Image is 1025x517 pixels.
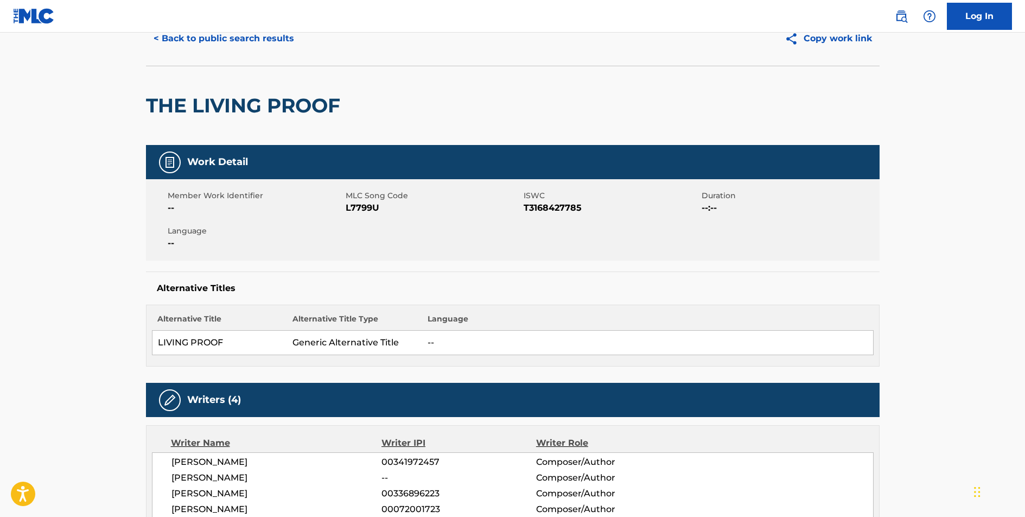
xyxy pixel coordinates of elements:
span: Member Work Identifier [168,190,343,201]
span: Composer/Author [536,471,677,484]
span: ISWC [524,190,699,201]
img: MLC Logo [13,8,55,24]
span: Composer/Author [536,456,677,469]
span: --:-- [702,201,877,215]
h2: THE LIVING PROOF [146,93,346,118]
span: [PERSON_NAME] [171,471,382,484]
th: Language [422,313,873,331]
span: -- [168,201,343,215]
span: [PERSON_NAME] [171,487,382,500]
div: Writer Name [171,437,382,450]
span: MLC Song Code [346,190,521,201]
span: -- [381,471,536,484]
img: help [923,10,936,23]
span: T3168427785 [524,201,699,215]
td: -- [422,331,873,355]
h5: Writers (4) [187,394,241,406]
div: Writer IPI [381,437,536,450]
span: 00336896223 [381,487,536,500]
span: Language [168,225,343,237]
div: Writer Role [536,437,677,450]
span: [PERSON_NAME] [171,503,382,516]
iframe: Chat Widget [971,465,1025,517]
span: Composer/Author [536,487,677,500]
span: Composer/Author [536,503,677,516]
span: L7799U [346,201,521,215]
img: Copy work link [785,32,804,46]
div: Drag [974,476,981,508]
a: Log In [947,3,1012,30]
h5: Work Detail [187,156,248,168]
span: 00341972457 [381,456,536,469]
img: Writers [163,394,176,407]
span: Duration [702,190,877,201]
div: Help [919,5,940,27]
td: LIVING PROOF [152,331,287,355]
img: search [895,10,908,23]
button: Copy work link [777,25,880,52]
a: Public Search [890,5,912,27]
td: Generic Alternative Title [287,331,422,355]
span: 00072001723 [381,503,536,516]
span: -- [168,237,343,250]
th: Alternative Title Type [287,313,422,331]
h5: Alternative Titles [157,283,869,294]
th: Alternative Title [152,313,287,331]
button: < Back to public search results [146,25,302,52]
img: Work Detail [163,156,176,169]
span: [PERSON_NAME] [171,456,382,469]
